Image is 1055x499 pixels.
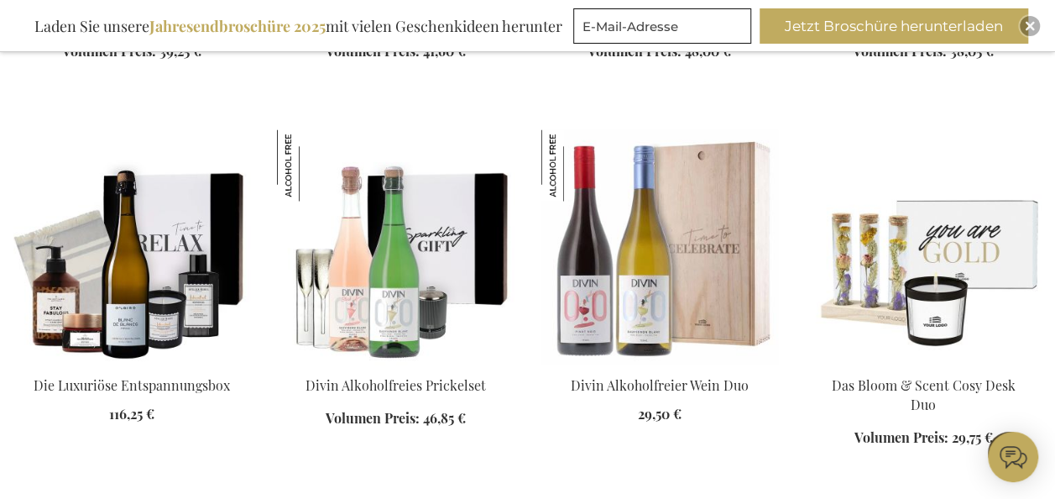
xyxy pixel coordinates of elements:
img: The Bloom & Scent Cosy Desk Duo [805,129,1042,365]
a: Die Luxuriöse Entspannungsbox [13,355,250,370]
a: Divin Alkoholfreies Prickelset [306,376,486,393]
a: The Bloom & Scent Cosy Desk Duo [805,355,1042,370]
img: Die Luxuriöse Entspannungsbox [13,129,250,365]
iframe: belco-activator-frame [988,432,1038,482]
img: Divin Alkoholfreier Wein Duo [541,129,613,201]
span: Volumen Preis: [326,408,420,426]
img: Divin Non-Alcoholic Sparkling Set [277,129,514,365]
a: Divin Non-Alcoholic Sparkling Set Divin Alkoholfreies Prickelset [277,355,514,370]
span: 46,85 € [423,408,466,426]
input: E-Mail-Adresse [573,8,751,44]
img: Divin Non-Alcoholic Wine Duo [541,129,778,365]
button: Jetzt Broschüre herunterladen [760,8,1028,44]
a: Divin Non-Alcoholic Wine Duo Divin Alkoholfreier Wein Duo [541,355,778,370]
a: Volumen Preis: 29,75 € [854,428,992,447]
span: 29,75 € [951,428,992,445]
a: Die Luxuriöse Entspannungsbox [34,376,230,393]
form: marketing offers and promotions [573,8,756,49]
span: 116,25 € [109,404,154,422]
span: Volumen Preis: [854,428,948,445]
img: Close [1025,21,1035,31]
div: Laden Sie unsere mit vielen Geschenkideen herunter [27,8,570,44]
img: Divin Alkoholfreies Prickelset [277,129,348,201]
div: Close [1020,16,1040,36]
a: Volumen Preis: 46,85 € [326,408,466,428]
a: Das Bloom & Scent Cosy Desk Duo [831,376,1015,412]
a: Divin Alkoholfreier Wein Duo [571,376,749,393]
span: 29,50 € [638,404,682,422]
b: Jahresendbroschüre 2025 [149,16,326,36]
